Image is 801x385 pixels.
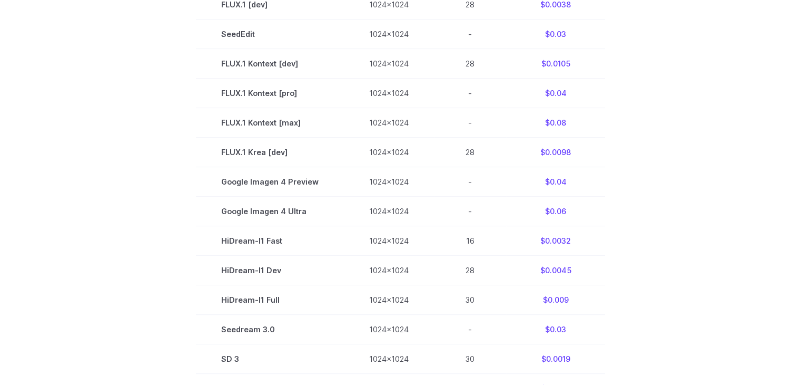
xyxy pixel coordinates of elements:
[506,137,605,167] td: $0.0098
[196,256,344,285] td: HiDream-I1 Dev
[506,344,605,374] td: $0.0019
[506,256,605,285] td: $0.0045
[344,49,434,78] td: 1024x1024
[196,344,344,374] td: SD 3
[434,78,506,108] td: -
[344,167,434,196] td: 1024x1024
[344,315,434,344] td: 1024x1024
[344,256,434,285] td: 1024x1024
[506,19,605,49] td: $0.03
[506,108,605,137] td: $0.08
[196,19,344,49] td: SeedEdit
[196,108,344,137] td: FLUX.1 Kontext [max]
[196,196,344,226] td: Google Imagen 4 Ultra
[506,78,605,108] td: $0.04
[506,196,605,226] td: $0.06
[434,285,506,315] td: 30
[434,196,506,226] td: -
[434,108,506,137] td: -
[344,78,434,108] td: 1024x1024
[434,167,506,196] td: -
[196,285,344,315] td: HiDream-I1 Full
[434,256,506,285] td: 28
[196,167,344,196] td: Google Imagen 4 Preview
[344,226,434,256] td: 1024x1024
[196,137,344,167] td: FLUX.1 Krea [dev]
[506,285,605,315] td: $0.009
[434,19,506,49] td: -
[344,108,434,137] td: 1024x1024
[196,49,344,78] td: FLUX.1 Kontext [dev]
[434,49,506,78] td: 28
[434,226,506,256] td: 16
[506,167,605,196] td: $0.04
[506,315,605,344] td: $0.03
[434,137,506,167] td: 28
[344,137,434,167] td: 1024x1024
[344,285,434,315] td: 1024x1024
[196,226,344,256] td: HiDream-I1 Fast
[344,196,434,226] td: 1024x1024
[196,78,344,108] td: FLUX.1 Kontext [pro]
[434,315,506,344] td: -
[434,344,506,374] td: 30
[506,49,605,78] td: $0.0105
[344,19,434,49] td: 1024x1024
[196,315,344,344] td: Seedream 3.0
[344,344,434,374] td: 1024x1024
[506,226,605,256] td: $0.0032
